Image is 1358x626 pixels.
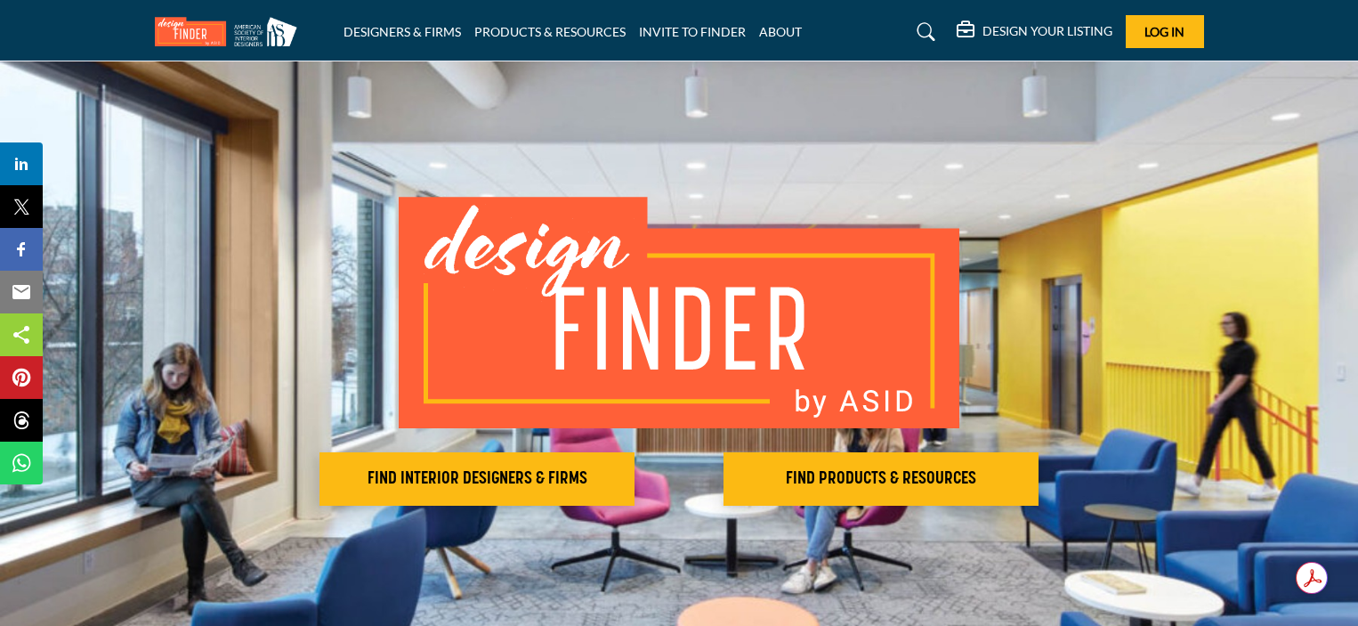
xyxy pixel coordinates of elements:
img: image [399,197,959,428]
a: INVITE TO FINDER [639,24,746,39]
button: FIND PRODUCTS & RESOURCES [723,452,1039,506]
h2: FIND PRODUCTS & RESOURCES [729,468,1033,490]
h2: FIND INTERIOR DESIGNERS & FIRMS [325,468,629,490]
button: FIND INTERIOR DESIGNERS & FIRMS [319,452,635,506]
button: Log In [1126,15,1204,48]
a: PRODUCTS & RESOURCES [474,24,626,39]
div: DESIGN YOUR LISTING [957,21,1112,43]
a: ABOUT [759,24,802,39]
h5: DESIGN YOUR LISTING [982,23,1112,39]
a: DESIGNERS & FIRMS [344,24,461,39]
span: Log In [1144,24,1184,39]
a: Search [900,18,947,46]
img: Site Logo [155,17,306,46]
